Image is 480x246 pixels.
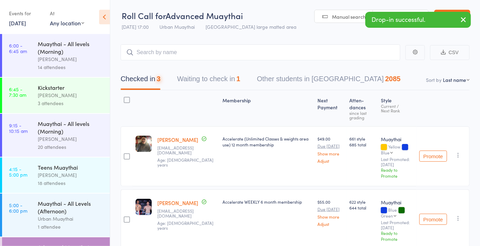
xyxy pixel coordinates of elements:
[38,55,104,63] div: [PERSON_NAME]
[9,19,26,27] a: [DATE]
[349,136,375,142] span: 661 style
[38,163,104,171] div: Teens Muaythai
[223,199,312,205] div: Accelerate WEEKLY 6 month membership
[2,194,110,237] a: 5:00 -6:00 pmMuaythai - All Levels (Afternoon)Urban Muaythai1 attendee
[349,142,375,147] span: 685 total
[2,78,110,113] a: 6:45 -7:30 amKickstarter[PERSON_NAME]3 attendees
[2,114,110,157] a: 9:15 -10:15 amMuaythai - All levels (Morning)[PERSON_NAME]20 attendees
[38,215,104,223] div: Urban Muaythai
[317,222,344,226] a: Adjust
[349,199,375,205] span: 622 style
[347,93,378,123] div: Atten­dances
[38,40,104,55] div: Muaythai - All levels (Morning)
[381,207,414,218] div: Blue
[50,8,84,19] div: At
[38,179,104,187] div: 18 attendees
[122,10,166,21] span: Roll Call for
[121,71,160,90] button: Checked in3
[38,84,104,91] div: Kickstarter
[381,230,414,242] div: Ready to Promote
[9,122,28,134] time: 9:15 - 10:15 am
[317,207,344,212] small: Due [DATE]
[381,136,414,143] div: Muaythai
[157,145,217,155] small: cci182843@gmail.com
[332,13,366,20] span: Manual search
[50,19,84,27] div: Any location
[157,75,160,83] div: 3
[122,23,149,30] span: [DATE] 17:00
[381,144,414,155] div: Yellow
[434,10,470,24] a: Exit roll call
[38,63,104,71] div: 14 attendees
[9,86,26,97] time: 6:45 - 7:30 am
[317,214,344,219] a: Show more
[365,12,471,28] div: Drop-in successful.
[38,200,104,215] div: Muaythai - All Levels (Afternoon)
[223,136,312,147] div: Accelerate (Unlimited Classes & weights area use) 12 month membership
[2,34,110,77] a: 6:00 -6:45 amMuaythai - All levels (Morning)[PERSON_NAME]14 attendees
[236,75,240,83] div: 1
[157,157,213,168] span: Age: [DEMOGRAPHIC_DATA] years
[38,171,104,179] div: [PERSON_NAME]
[220,93,315,123] div: Membership
[2,158,110,193] a: 4:15 -5:00 pmTeens Muaythai[PERSON_NAME]18 attendees
[166,10,243,21] span: Advanced Muaythai
[257,71,401,90] button: Other students in [GEOGRAPHIC_DATA]2085
[349,205,375,211] span: 644 total
[9,166,27,177] time: 4:15 - 5:00 pm
[317,159,344,163] a: Adjust
[430,45,470,60] button: CSV
[121,44,400,60] input: Search by name
[38,223,104,231] div: 1 attendee
[157,209,217,219] small: alexandermilne73@gmail.com
[38,143,104,151] div: 20 attendees
[381,199,414,206] div: Muaythai
[38,99,104,107] div: 3 attendees
[157,220,213,231] span: Age: [DEMOGRAPHIC_DATA] years
[38,135,104,143] div: [PERSON_NAME]
[136,136,152,152] img: image1666563921.png
[419,151,447,162] button: Promote
[38,91,104,99] div: [PERSON_NAME]
[381,220,414,230] small: Last Promoted: [DATE]
[157,199,198,206] a: [PERSON_NAME]
[206,23,296,30] span: [GEOGRAPHIC_DATA] large matted area
[385,75,401,83] div: 2085
[349,111,375,120] div: since last grading
[381,150,390,155] div: Blue
[9,202,27,213] time: 5:00 - 6:00 pm
[381,104,414,113] div: Current / Next Rank
[315,93,347,123] div: Next Payment
[159,23,195,30] span: Urban Muaythai
[381,213,393,218] div: Green
[419,214,447,225] button: Promote
[9,43,27,54] time: 6:00 - 6:45 am
[317,144,344,149] small: Due [DATE]
[9,8,43,19] div: Events for
[381,167,414,179] div: Ready to Promote
[177,71,240,90] button: Waiting to check in1
[443,76,466,83] div: Last name
[38,120,104,135] div: Muaythai - All levels (Morning)
[381,157,414,167] small: Last Promoted: [DATE]
[157,136,198,143] a: [PERSON_NAME]
[426,76,442,83] label: Sort by
[378,93,417,123] div: Style
[136,199,152,215] img: image1756901575.png
[317,199,344,226] div: $55.00
[317,151,344,156] a: Show more
[317,136,344,163] div: $49.00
